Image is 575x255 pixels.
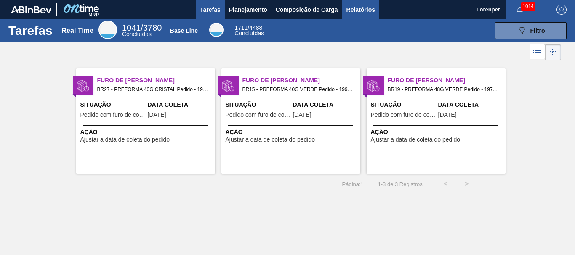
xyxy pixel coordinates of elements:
span: Tarefas [200,5,221,15]
span: Furo de Coleta [97,76,215,85]
span: Situação [226,100,291,109]
span: Filtro [530,27,545,34]
span: Concluídas [122,31,152,37]
span: BR15 - PREFORMA 40G VERDE Pedido - 1993342 [242,85,354,94]
span: 11/08/2025 [438,112,457,118]
span: 1014 [521,2,535,11]
span: Concluídas [234,30,264,37]
button: Notificações [506,4,533,16]
button: > [456,174,477,195]
img: status [77,79,89,92]
span: Relatórios [346,5,375,15]
button: Filtro [495,22,567,39]
span: Planejamento [229,5,267,15]
div: Base Line [234,25,264,36]
span: / 4488 [234,24,262,31]
img: Logout [556,5,567,15]
span: 1 - 3 de 3 Registros [376,181,423,187]
span: Pedido com furo de coleta [371,112,436,118]
span: Data Coleta [438,100,503,109]
div: Visão em Lista [530,44,545,60]
h1: Tarefas [8,26,53,35]
span: Ajustar a data de coleta do pedido [371,137,461,143]
span: 23/07/2025 [148,112,166,118]
div: Visão em Cards [545,44,561,60]
span: Furo de Coleta [388,76,506,85]
span: Ajustar a data de coleta do pedido [80,137,170,143]
span: Ajustar a data de coleta do pedido [226,137,315,143]
span: 1041 [122,23,141,32]
span: Data Coleta [293,100,358,109]
img: status [367,79,380,92]
img: status [222,79,234,92]
span: Situação [80,100,146,109]
span: Página : 1 [342,181,364,187]
span: Composição de Carga [276,5,338,15]
span: Ação [226,128,358,137]
span: 1711 [234,24,248,31]
div: Base Line [209,23,224,37]
div: Real Time [122,24,162,37]
span: Ação [80,128,213,137]
span: Furo de Coleta [242,76,360,85]
span: BR19 - PREFORMA 48G VERDE Pedido - 1979583 [388,85,499,94]
span: Data Coleta [148,100,213,109]
span: / 3780 [122,23,162,32]
span: Pedido com furo de coleta [80,112,146,118]
span: Pedido com furo de coleta [226,112,291,118]
img: TNhmsLtSVTkK8tSr43FrP2fwEKptu5GPRR3wAAAABJRU5ErkJggg== [11,6,51,13]
span: 13/08/2025 [293,112,311,118]
button: < [435,174,456,195]
span: BR27 - PREFORMA 40G CRISTAL Pedido - 1979586 [97,85,208,94]
span: Ação [371,128,503,137]
div: Real Time [98,21,117,39]
div: Base Line [170,27,198,34]
div: Real Time [62,27,93,34]
span: Situação [371,100,436,109]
